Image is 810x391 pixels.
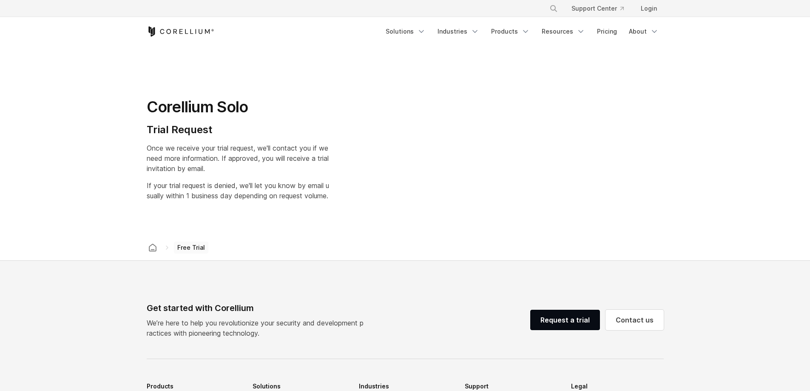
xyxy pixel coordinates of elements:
span: Free Trial [174,242,208,254]
a: Industries [432,24,484,39]
button: Search [546,1,561,16]
div: Get started with Corellium [147,302,364,314]
div: Navigation Menu [539,1,664,16]
h1: Corellium Solo [147,97,332,117]
a: Resources [537,24,590,39]
a: Request a trial [530,310,600,330]
div: Navigation Menu [381,24,664,39]
a: Contact us [605,310,664,330]
a: Products [486,24,535,39]
a: Pricing [592,24,622,39]
span: Once we receive your trial request, we'll contact you if we need more information. If approved, y... [147,144,329,173]
a: Corellium home [145,242,160,254]
a: Corellium Home [147,26,214,37]
a: Solutions [381,24,431,39]
p: We’re here to help you revolutionize your security and development practices with pioneering tech... [147,318,364,338]
a: Support Center [565,1,631,16]
a: About [624,24,664,39]
h4: Trial Request [147,123,332,136]
a: Login [634,1,664,16]
span: If your trial request is denied, we'll let you know by email usually within 1 business day depend... [147,181,329,200]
